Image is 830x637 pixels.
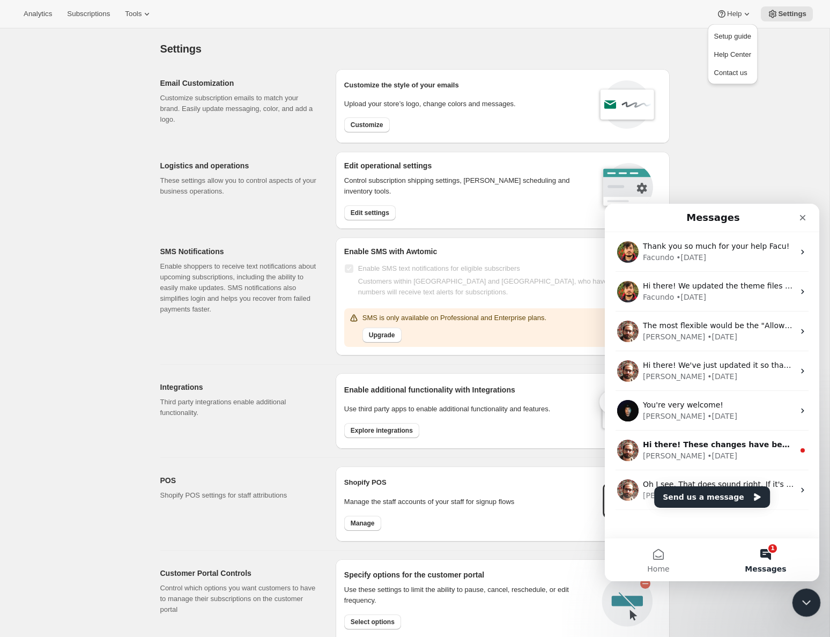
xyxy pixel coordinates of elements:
div: • [DATE] [102,247,132,258]
h2: Integrations [160,382,318,392]
h2: Enable SMS with Awtomic [344,246,661,257]
div: • [DATE] [71,88,101,99]
h2: Email Customization [160,78,318,88]
div: [PERSON_NAME] [38,207,100,218]
span: Manage [351,519,375,528]
p: Use third party apps to enable additional functionality and features. [344,404,589,414]
img: Profile image for Brian [12,157,34,178]
button: Explore integrations [344,423,419,438]
span: Select options [351,618,395,626]
p: Manage the staff accounts of your staff for signup flows [344,497,594,507]
div: [PERSON_NAME] [38,128,100,139]
span: Home [42,361,64,369]
h2: POS [160,475,318,486]
span: Hi there! These changes have been made in the live theme. The Cancel button should only show up w... [38,236,739,245]
span: Edit settings [351,209,389,217]
p: Enable shoppers to receive text notifications about upcoming subscriptions, including the ability... [160,261,318,315]
button: Customize [344,117,390,132]
p: Customize subscription emails to match your brand. Easily update messaging, color, and add a logo. [160,93,318,125]
button: Send us a message [49,283,165,304]
h2: Enable additional functionality with Integrations [344,384,589,395]
div: • [DATE] [102,128,132,139]
span: Setup guide [714,32,751,40]
span: Settings [160,43,202,55]
span: Hi there! We've just updated it so that it defaults to one-time 👍 [38,157,279,166]
div: Use these settings to limit the ability to pause, cancel, reschedule, or edit frequency. [344,584,594,606]
div: [PERSON_NAME] [38,286,100,298]
p: These settings allow you to control aspects of your business operations. [160,175,318,197]
button: Select options [344,614,401,629]
h2: Edit operational settings [344,160,584,171]
iframe: Intercom live chat [605,204,819,581]
div: • [DATE] [102,207,132,218]
p: Control which options you want customers to have to manage their subscriptions on the customer po... [160,583,318,615]
span: Settings [778,10,806,18]
h2: Shopify POS [344,477,594,488]
span: Oh I see. That does sound right. If it's a single subscription we'll just knock it out [DATE] or ... [38,276,418,285]
span: Messages [140,361,181,369]
button: Tools [118,6,159,21]
button: Messages [107,335,214,377]
button: Edit settings [344,205,396,220]
p: Third party integrations enable additional functionality. [160,397,318,418]
span: Analytics [24,10,52,18]
h2: SMS Notifications [160,246,318,257]
span: Customize [351,121,383,129]
h2: Customer Portal Controls [160,568,318,579]
iframe: Intercom live chat [792,589,821,617]
p: SMS is only available on Professional and Enterprise plans. [362,313,546,323]
div: • [DATE] [102,167,132,179]
p: Shopify POS settings for staff attributions [160,490,318,501]
span: Help Center [714,50,751,58]
h2: Logistics and operations [160,160,318,171]
img: Profile image for Adrian [12,196,34,218]
span: Subscriptions [67,10,110,18]
button: Setup guide [711,27,754,45]
span: Help [727,10,742,18]
a: Help Center [711,46,754,63]
a: Contact us [711,64,754,81]
div: [PERSON_NAME] [38,247,100,258]
img: Profile image for Brian [12,236,34,257]
button: Help [710,6,759,21]
img: Profile image for Brian [12,117,34,138]
button: Upgrade [362,328,402,343]
button: Settings [761,6,813,21]
p: Control subscription shipping settings, [PERSON_NAME] scheduling and inventory tools. [344,175,584,197]
p: Upload your store’s logo, change colors and messages. [344,99,516,109]
span: Enable SMS text notifications for eligible subscribers [358,264,520,272]
span: Contact us [714,69,747,77]
span: Tools [125,10,142,18]
div: [PERSON_NAME] [38,167,100,179]
h2: Specify options for the customer portal [344,569,594,580]
span: Upgrade [369,331,395,339]
span: Customers within [GEOGRAPHIC_DATA] and [GEOGRAPHIC_DATA], who have added phone numbers will recei... [358,277,650,296]
span: You're very welcome! [38,197,118,205]
p: Customize the style of your emails [344,80,459,91]
button: Analytics [17,6,58,21]
img: Profile image for Brian [12,276,34,297]
div: Facundo [38,88,69,99]
span: Explore integrations [351,426,413,435]
button: Manage [344,516,381,531]
button: Subscriptions [61,6,116,21]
